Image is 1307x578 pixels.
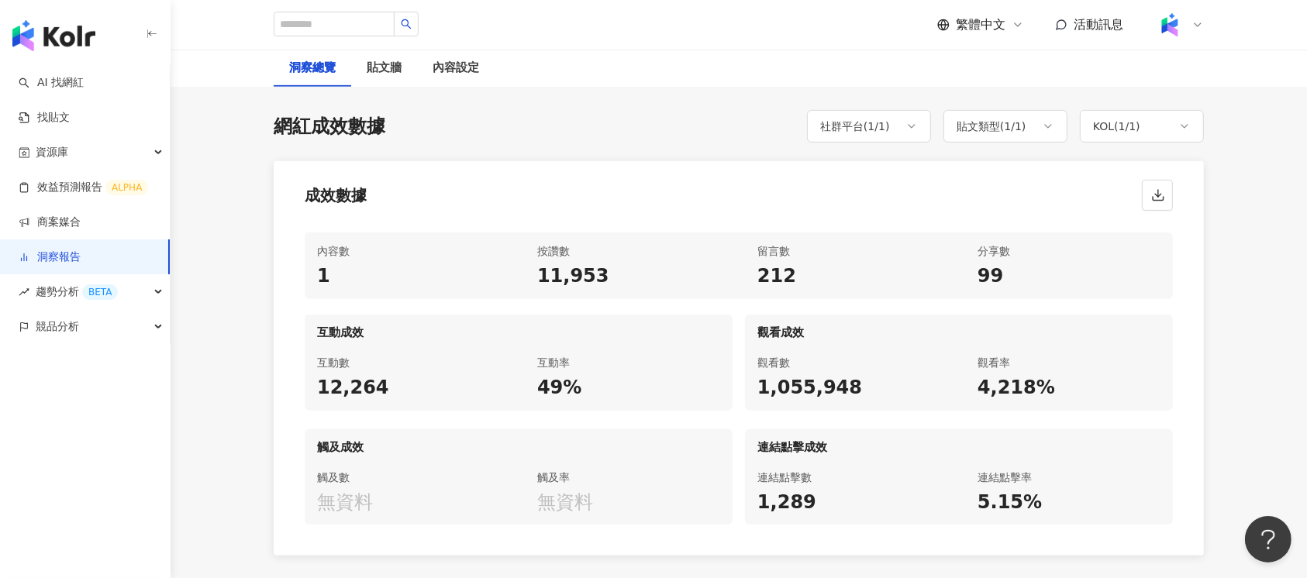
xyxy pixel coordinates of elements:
[757,375,940,401] div: 1,055,948
[317,468,500,487] div: 觸及數
[537,490,720,516] div: 無資料
[317,353,500,372] div: 互動數
[317,263,500,290] div: 1
[537,242,720,260] div: 按讚數
[978,353,1160,372] div: 觀看率
[978,490,1160,516] div: 5.15%
[757,242,940,260] div: 留言數
[19,215,81,230] a: 商案媒合
[36,274,118,309] span: 趨勢分析
[978,468,1160,487] div: 連結點擊率
[305,315,733,344] div: 互動成效
[305,184,367,206] div: 成效數據
[956,16,1005,33] span: 繁體中文
[317,242,500,260] div: 內容數
[1093,117,1140,136] div: KOL ( 1 / 1 )
[745,429,1173,459] div: 連結點擊成效
[1155,10,1185,40] img: Kolr%20app%20icon%20%281%29.png
[820,117,890,136] div: 社群平台 ( 1 / 1 )
[978,242,1160,260] div: 分享數
[957,117,1026,136] div: 貼文類型 ( 1 / 1 )
[289,59,336,77] div: 洞察總覽
[19,110,70,126] a: 找貼文
[82,284,118,300] div: BETA
[36,309,79,344] span: 競品分析
[433,59,479,77] div: 內容設定
[367,59,402,77] div: 貼文牆
[978,263,1160,290] div: 99
[274,114,385,140] div: 網紅成效數據
[537,263,720,290] div: 11,953
[1074,17,1123,32] span: 活動訊息
[757,353,940,372] div: 觀看數
[317,375,500,401] div: 12,264
[19,287,29,298] span: rise
[537,353,720,372] div: 互動率
[305,429,733,459] div: 觸及成效
[12,20,95,51] img: logo
[317,490,500,516] div: 無資料
[537,468,720,487] div: 觸及率
[537,375,720,401] div: 49%
[745,315,1173,344] div: 觀看成效
[401,19,412,29] span: search
[1245,516,1291,563] iframe: Help Scout Beacon - Open
[19,180,148,195] a: 效益預測報告ALPHA
[36,135,68,170] span: 資源庫
[757,263,940,290] div: 212
[757,468,940,487] div: 連結點擊數
[978,375,1160,401] div: 4,218%
[19,249,81,265] a: 洞察報告
[757,490,940,516] div: 1,289
[19,75,84,91] a: searchAI 找網紅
